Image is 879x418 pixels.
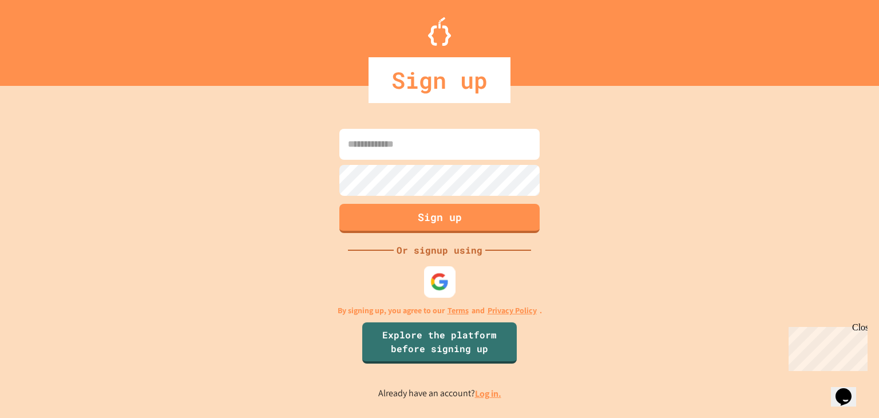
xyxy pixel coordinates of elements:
[488,305,537,317] a: Privacy Policy
[339,204,540,233] button: Sign up
[362,322,517,364] a: Explore the platform before signing up
[378,387,501,401] p: Already have an account?
[369,57,510,103] div: Sign up
[430,273,449,291] img: google-icon.svg
[448,305,469,317] a: Terms
[394,243,485,257] div: Or signup using
[338,305,542,317] p: By signing up, you agree to our and .
[5,5,79,73] div: Chat with us now!Close
[475,388,501,400] a: Log in.
[784,322,868,371] iframe: chat widget
[428,17,451,46] img: Logo.svg
[831,372,868,407] iframe: chat widget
